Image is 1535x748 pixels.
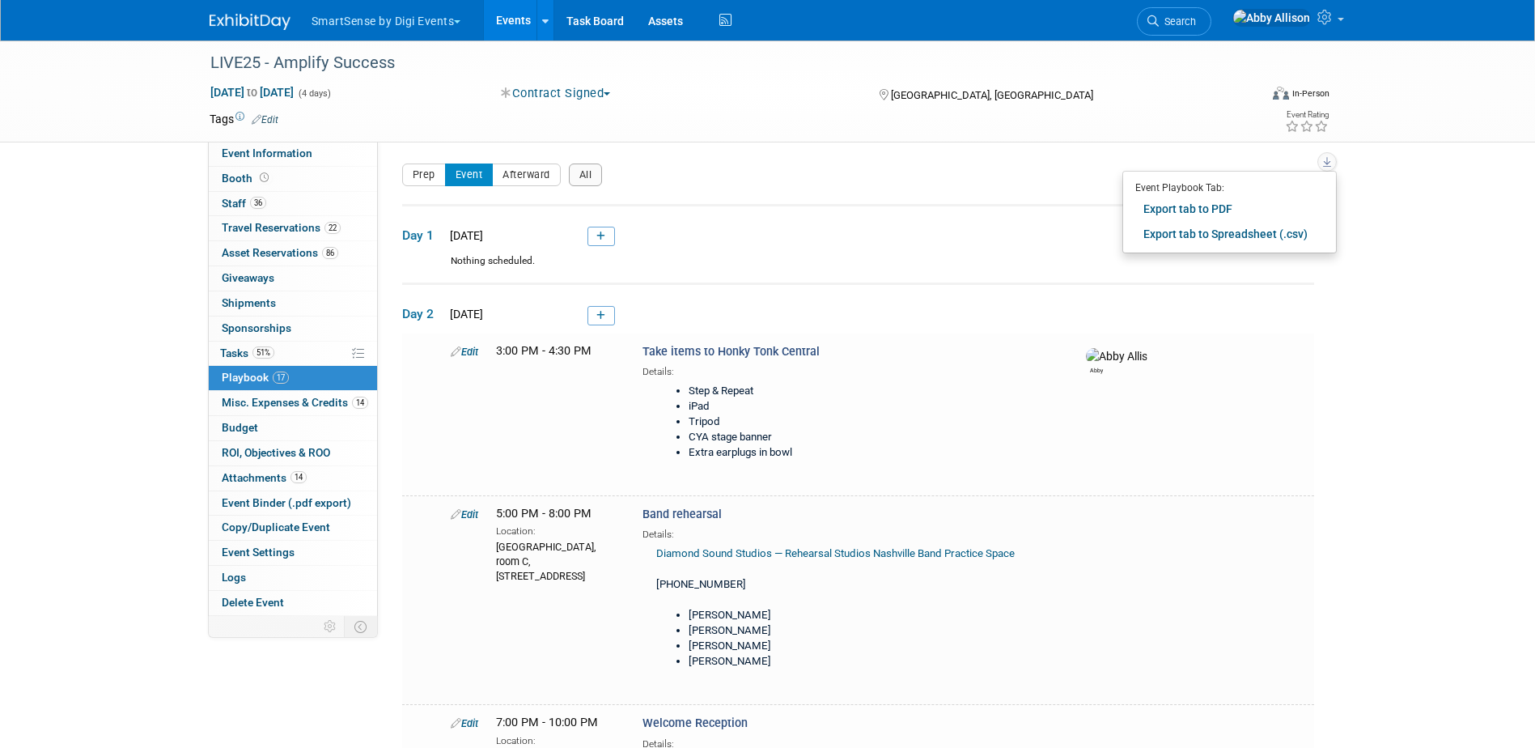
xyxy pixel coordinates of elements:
[492,164,561,186] button: Afterward
[402,254,1314,283] div: Nothing scheduled.
[322,247,338,259] span: 86
[496,522,618,538] div: Location:
[222,471,307,484] span: Attachments
[496,732,618,748] div: Location:
[451,717,478,729] a: Edit
[252,114,278,125] a: Edit
[689,414,1050,430] li: Tripod
[689,654,1050,669] li: [PERSON_NAME]
[222,296,276,309] span: Shipments
[209,541,377,565] a: Event Settings
[209,466,377,491] a: Attachments14
[209,317,377,341] a: Sponsorships
[689,430,1050,445] li: CYA stage banner
[209,516,377,540] a: Copy/Duplicate Event
[209,441,377,465] a: ROI, Objectives & ROO
[209,291,377,316] a: Shipments
[316,616,345,637] td: Personalize Event Tab Strip
[642,345,820,359] span: Take items to Honky Tonk Central
[402,305,443,323] span: Day 2
[222,496,351,509] span: Event Binder (.pdf export)
[209,241,377,266] a: Asset Reservations86
[445,229,483,242] span: [DATE]
[1135,177,1324,195] div: Event Playbook Tab:
[1273,87,1289,100] img: Format-Inperson.png
[209,491,377,516] a: Event Binder (.pdf export)
[209,591,377,615] a: Delete Event
[689,623,1050,639] li: [PERSON_NAME]
[496,716,598,729] span: 7:00 PM - 10:00 PM
[402,227,443,244] span: Day 1
[210,85,295,100] span: [DATE] [DATE]
[222,371,289,384] span: Playbook
[642,523,1058,542] div: Details:
[244,86,260,99] span: to
[496,344,592,358] span: 3:00 PM - 4:30 PM
[209,342,377,366] a: Tasks51%
[451,346,478,358] a: Edit
[220,346,274,359] span: Tasks
[222,396,368,409] span: Misc. Expenses & Credits
[689,608,1050,623] li: [PERSON_NAME]
[210,111,278,127] td: Tags
[642,542,1058,684] div: [PHONE_NUMBER]
[209,391,377,415] a: Misc. Expenses & Credits14
[273,372,289,384] span: 17
[257,172,272,184] span: Booth not reserved yet
[222,446,330,459] span: ROI, Objectives & ROO
[642,716,748,730] span: Welcome Reception
[496,507,592,521] span: 5:00 PM - 8:00 PM
[1135,198,1324,220] a: Export tab to PDF
[222,571,246,584] span: Logs
[209,266,377,291] a: Giveaways
[569,164,603,186] button: All
[222,147,312,159] span: Event Information
[445,308,483,321] span: [DATE]
[1291,87,1329,100] div: In-Person
[445,164,494,186] button: Event
[642,508,722,521] span: Band rehearsal
[1086,364,1106,375] div: Abby Allison
[222,546,295,559] span: Event Settings
[209,167,377,191] a: Booth
[209,216,377,240] a: Travel Reservations22
[222,596,284,609] span: Delete Event
[1137,7,1211,36] a: Search
[205,49,1235,78] div: LIVE25 - Amplify Success
[496,538,618,584] div: [GEOGRAPHIC_DATA], room C, [STREET_ADDRESS]
[689,384,1050,399] li: Step & Repeat
[222,246,338,259] span: Asset Reservations
[352,397,368,409] span: 14
[402,164,446,186] button: Prep
[1232,9,1311,27] img: Abby Allison
[252,346,274,359] span: 51%
[1159,15,1196,28] span: Search
[656,547,1015,559] a: Diamond Sound Studios — Rehearsal Studios Nashville Band Practice Space
[1086,348,1147,364] img: Abby Allison
[344,616,377,637] td: Toggle Event Tabs
[222,521,330,533] span: Copy/Duplicate Event
[250,197,266,209] span: 36
[209,366,377,390] a: Playbook17
[222,221,341,234] span: Travel Reservations
[222,172,272,185] span: Booth
[209,192,377,216] a: Staff36
[689,639,1050,654] li: [PERSON_NAME]
[210,14,290,30] img: ExhibitDay
[1164,84,1330,108] div: Event Format
[891,89,1093,101] span: [GEOGRAPHIC_DATA], [GEOGRAPHIC_DATA]
[642,360,1058,379] div: Details:
[451,508,478,521] a: Edit
[209,416,377,440] a: Budget
[297,88,331,99] span: (4 days)
[689,399,1050,414] li: iPad
[324,222,341,234] span: 22
[290,471,307,483] span: 14
[495,85,617,102] button: Contract Signed
[209,566,377,590] a: Logs
[209,142,377,166] a: Event Information
[222,421,258,434] span: Budget
[1285,111,1329,119] div: Event Rating
[222,197,266,210] span: Staff
[222,321,291,334] span: Sponsorships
